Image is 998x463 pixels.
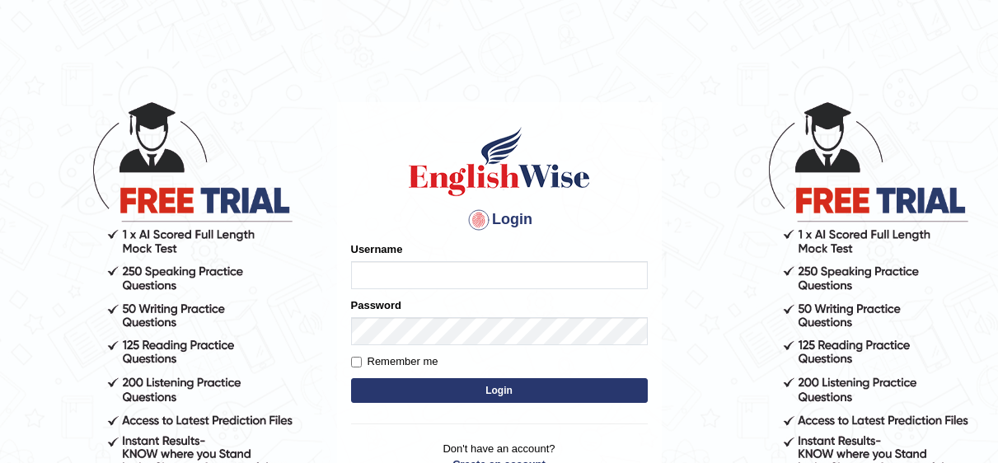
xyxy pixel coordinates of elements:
[351,378,648,403] button: Login
[405,124,593,199] img: Logo of English Wise sign in for intelligent practice with AI
[351,297,401,313] label: Password
[351,207,648,233] h4: Login
[351,353,438,370] label: Remember me
[351,357,362,367] input: Remember me
[351,241,403,257] label: Username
